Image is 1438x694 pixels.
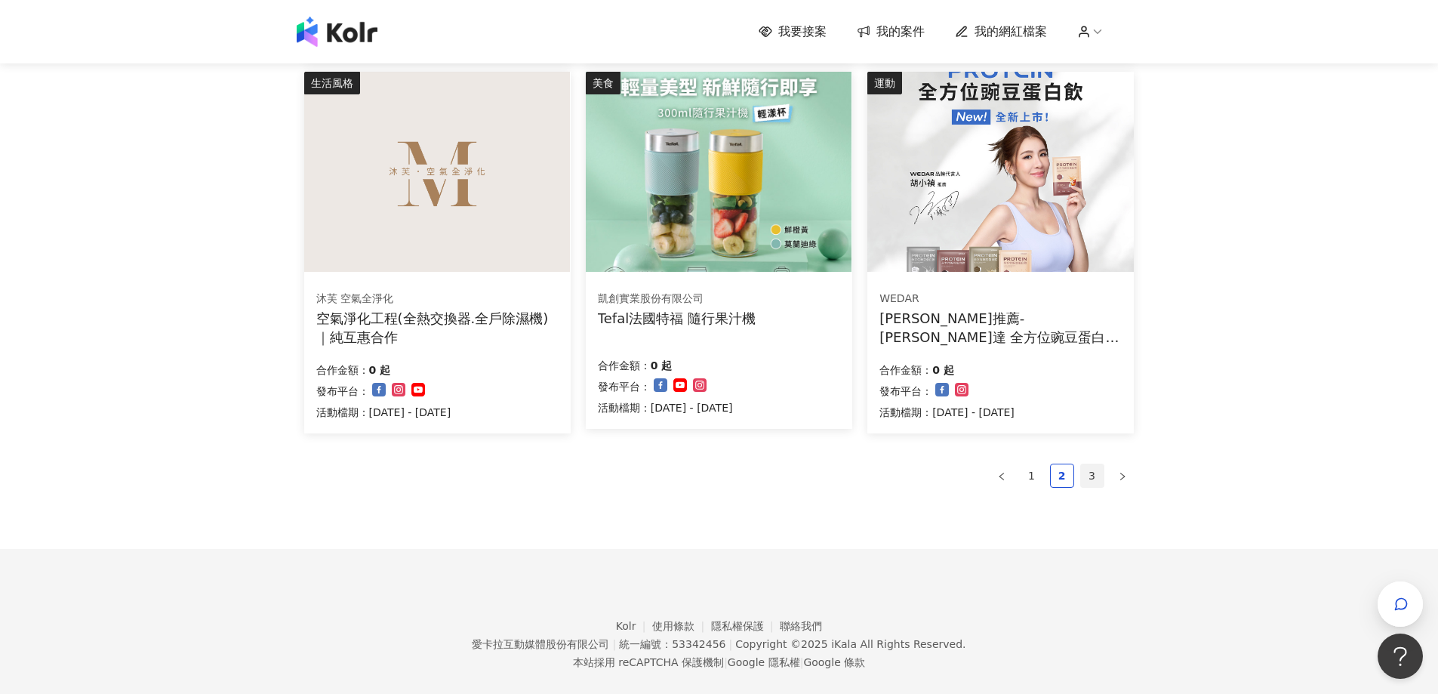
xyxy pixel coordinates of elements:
[975,23,1047,40] span: 我的網紅檔案
[586,72,851,272] img: Tefal法國特福 隨行果汁機開團
[598,291,756,307] div: 凱創實業股份有限公司
[879,403,1015,421] p: 活動檔期：[DATE] - [DATE]
[997,472,1006,481] span: left
[876,23,925,40] span: 我的案件
[990,464,1014,488] li: Previous Page
[800,656,804,668] span: |
[803,656,865,668] a: Google 條款
[316,361,369,379] p: 合作金額：
[316,309,559,347] div: 空氣淨化工程(全熱交換器.全戶除濕機)｜純互惠合作
[955,23,1047,40] a: 我的網紅檔案
[573,653,865,671] span: 本站採用 reCAPTCHA 保護機制
[651,356,673,375] p: 0 起
[728,638,732,650] span: |
[1081,464,1104,487] a: 3
[1118,472,1127,481] span: right
[831,638,857,650] a: iKala
[724,656,728,668] span: |
[304,72,360,94] div: 生活風格
[586,72,620,94] div: 美食
[1080,464,1104,488] li: 3
[711,620,781,632] a: 隱私權保護
[316,382,369,400] p: 發布平台：
[1021,464,1043,487] a: 1
[1110,464,1135,488] li: Next Page
[990,464,1014,488] button: left
[598,378,651,396] p: 發布平台：
[728,656,800,668] a: Google 隱私權
[879,291,1121,307] div: WEDAR
[1378,634,1423,679] iframe: Help Scout Beacon - Open
[735,638,965,650] div: Copyright © 2025 All Rights Reserved.
[598,399,733,417] p: 活動檔期：[DATE] - [DATE]
[759,23,827,40] a: 我要接案
[612,638,616,650] span: |
[598,356,651,375] p: 合作金額：
[472,638,609,650] div: 愛卡拉互動媒體股份有限公司
[369,361,391,379] p: 0 起
[1020,464,1044,488] li: 1
[879,309,1122,347] div: [PERSON_NAME]推薦-[PERSON_NAME]達 全方位豌豆蛋白飲 (互惠合作檔）
[1050,464,1074,488] li: 2
[652,620,711,632] a: 使用條款
[879,382,932,400] p: 發布平台：
[867,72,902,94] div: 運動
[778,23,827,40] span: 我要接案
[780,620,822,632] a: 聯絡我們
[879,361,932,379] p: 合作金額：
[304,72,570,272] img: 空氣淨化工程
[857,23,925,40] a: 我的案件
[619,638,725,650] div: 統一編號：53342456
[932,361,954,379] p: 0 起
[297,17,377,47] img: logo
[598,309,756,328] div: Tefal法國特福 隨行果汁機
[616,620,652,632] a: Kolr
[867,72,1133,272] img: WEDAR薇達 全方位豌豆蛋白飲
[316,291,558,307] div: 沐芙 空氣全淨化
[1110,464,1135,488] button: right
[316,403,451,421] p: 活動檔期：[DATE] - [DATE]
[1051,464,1073,487] a: 2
